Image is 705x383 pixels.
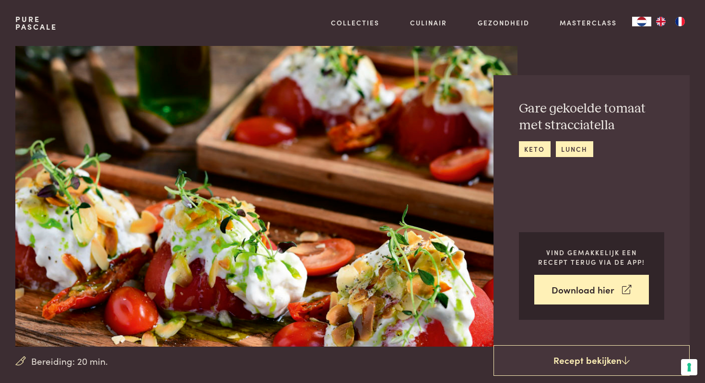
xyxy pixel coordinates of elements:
a: lunch [556,141,593,157]
a: FR [670,17,690,26]
ul: Language list [651,17,690,26]
a: keto [519,141,551,157]
a: Culinair [410,18,447,28]
a: Recept bekijken [493,345,690,376]
a: NL [632,17,651,26]
h2: Gare gekoelde tomaat met stracciatella [519,101,664,134]
img: Gare gekoelde tomaat met stracciatella [15,46,517,347]
a: Masterclass [560,18,617,28]
div: Language [632,17,651,26]
a: Download hier [534,275,649,305]
aside: Language selected: Nederlands [632,17,690,26]
a: Collecties [331,18,379,28]
a: EN [651,17,670,26]
p: Vind gemakkelijk een recept terug via de app! [534,248,649,267]
button: Uw voorkeuren voor toestemming voor trackingtechnologieën [681,359,697,375]
span: Bereiding: 20 min. [31,354,108,368]
a: PurePascale [15,15,57,31]
a: Gezondheid [478,18,529,28]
